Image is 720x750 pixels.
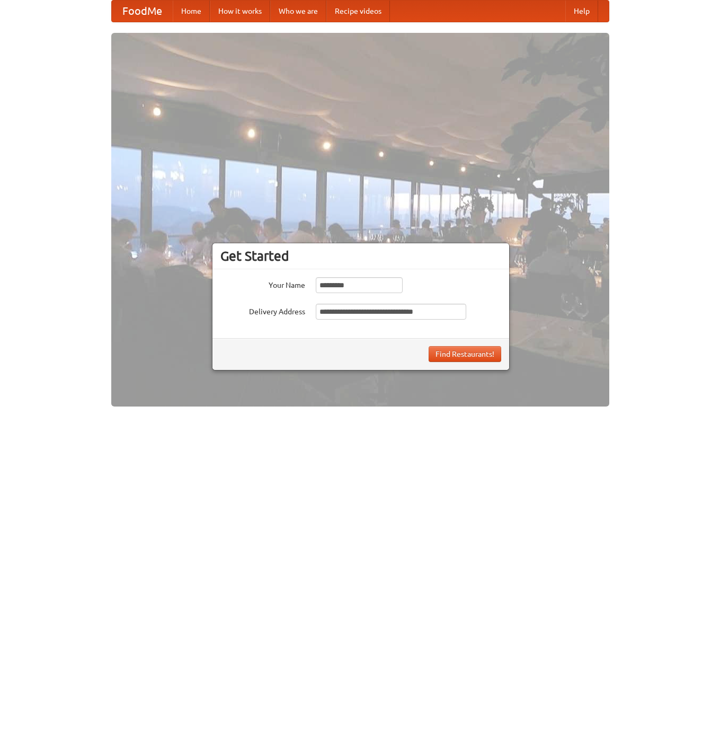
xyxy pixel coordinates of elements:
a: Help [565,1,598,22]
a: Who we are [270,1,326,22]
a: Recipe videos [326,1,390,22]
a: Home [173,1,210,22]
h3: Get Started [220,248,501,264]
a: FoodMe [112,1,173,22]
a: How it works [210,1,270,22]
label: Delivery Address [220,304,305,317]
label: Your Name [220,277,305,290]
button: Find Restaurants! [429,346,501,362]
